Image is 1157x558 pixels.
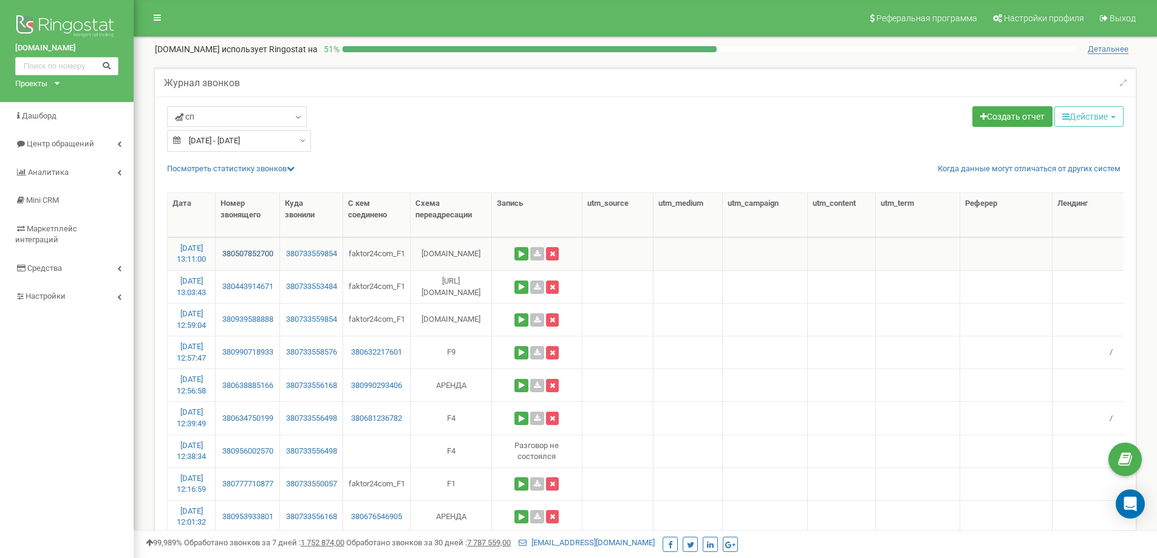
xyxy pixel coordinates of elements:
[723,193,808,237] th: utm_campaign
[15,78,47,90] div: Проекты
[348,413,405,424] a: 380681236782
[220,347,275,358] a: 380990718933
[285,446,338,457] a: 380733556498
[285,478,338,490] a: 380733550057
[285,281,338,293] a: 380733553484
[164,78,240,89] h5: Журнал звонков
[530,247,544,260] a: Скачать
[177,407,206,428] a: [DATE] 12:39:49
[146,538,182,547] span: 99,989%
[220,281,275,293] a: 380443914671
[167,106,307,127] a: сп
[220,248,275,260] a: 380507852700
[27,264,62,273] span: Средства
[177,375,206,395] a: [DATE] 12:56:58
[530,281,544,294] a: Скачать
[220,446,275,457] a: 380956002570
[285,413,338,424] a: 380733556498
[1116,489,1145,519] div: Open Intercom Messenger
[530,379,544,392] a: Скачать
[411,303,492,336] td: [DOMAIN_NAME]
[220,314,275,325] a: 380939588888
[411,336,492,369] td: F9
[28,168,69,177] span: Аналитика
[411,435,492,468] td: F4
[343,303,411,336] td: faktor24com_F1
[411,401,492,434] td: F4
[15,224,77,245] span: Маркетплейс интеграций
[301,538,344,547] u: 1 752 874,00
[285,511,338,523] a: 380733556168
[808,193,876,237] th: utm_content
[530,477,544,491] a: Скачать
[1088,44,1128,54] span: Детальнее
[1004,13,1084,23] span: Настройки профиля
[177,474,206,494] a: [DATE] 12:16:59
[343,468,411,500] td: faktor24com_F1
[546,247,559,260] button: Удалить запись
[876,193,960,237] th: utm_term
[175,111,194,123] span: сп
[15,12,118,43] img: Ringostat logo
[960,193,1053,237] th: Реферер
[546,379,559,392] button: Удалить запись
[177,342,206,362] a: [DATE] 12:57:47
[546,313,559,327] button: Удалить запись
[22,111,56,120] span: Дашборд
[222,44,318,54] span: использует Ringostat на
[343,237,411,270] td: faktor24com_F1
[411,270,492,303] td: [URL][DOMAIN_NAME]
[318,43,343,55] p: 51 %
[177,309,206,330] a: [DATE] 12:59:04
[343,193,411,237] th: С кем соединено
[411,369,492,401] td: АРЕНДА
[530,313,544,327] a: Скачать
[155,43,318,55] p: [DOMAIN_NAME]
[654,193,723,237] th: utm_medium
[348,347,405,358] a: 380632217601
[546,477,559,491] button: Удалить запись
[27,139,94,148] span: Центр обращений
[492,193,582,237] th: Запись
[972,106,1053,127] a: Создать отчет
[177,441,206,461] a: [DATE] 12:38:34
[220,413,275,424] a: 380634750199
[177,243,206,264] a: [DATE] 13:11:00
[285,248,338,260] a: 380733559854
[184,538,344,547] span: Обработано звонков за 7 дней :
[348,380,405,392] a: 380990293406
[216,193,280,237] th: Номер звонящего
[343,270,411,303] td: faktor24com_F1
[546,510,559,523] button: Удалить запись
[530,346,544,359] a: Скачать
[167,164,295,173] a: Посмотреть cтатистику звонков
[530,510,544,523] a: Скачать
[26,196,59,205] span: Mini CRM
[285,380,338,392] a: 380733556168
[280,193,343,237] th: Куда звонили
[1110,413,1113,423] span: /
[519,538,655,547] a: [EMAIL_ADDRESS][DOMAIN_NAME]
[492,435,582,468] td: Разговор не состоялся
[411,193,492,237] th: Схема переадресации
[876,13,977,23] span: Реферальная программа
[177,276,206,297] a: [DATE] 13:03:43
[411,500,492,533] td: АРЕНДА
[168,193,216,237] th: Дата
[285,314,338,325] a: 380733559854
[546,281,559,294] button: Удалить запись
[220,380,275,392] a: 380638885166
[938,163,1121,175] a: Когда данные могут отличаться от других систем
[348,511,405,523] a: 380676546905
[220,478,275,490] a: 380777710877
[582,193,654,237] th: utm_source
[285,347,338,358] a: 380733558576
[1110,347,1113,356] span: /
[15,57,118,75] input: Поиск по номеру
[177,506,206,527] a: [DATE] 12:01:32
[467,538,511,547] u: 7 787 559,00
[546,346,559,359] button: Удалить запись
[15,43,118,54] a: [DOMAIN_NAME]
[346,538,511,547] span: Обработано звонков за 30 дней :
[411,237,492,270] td: [DOMAIN_NAME]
